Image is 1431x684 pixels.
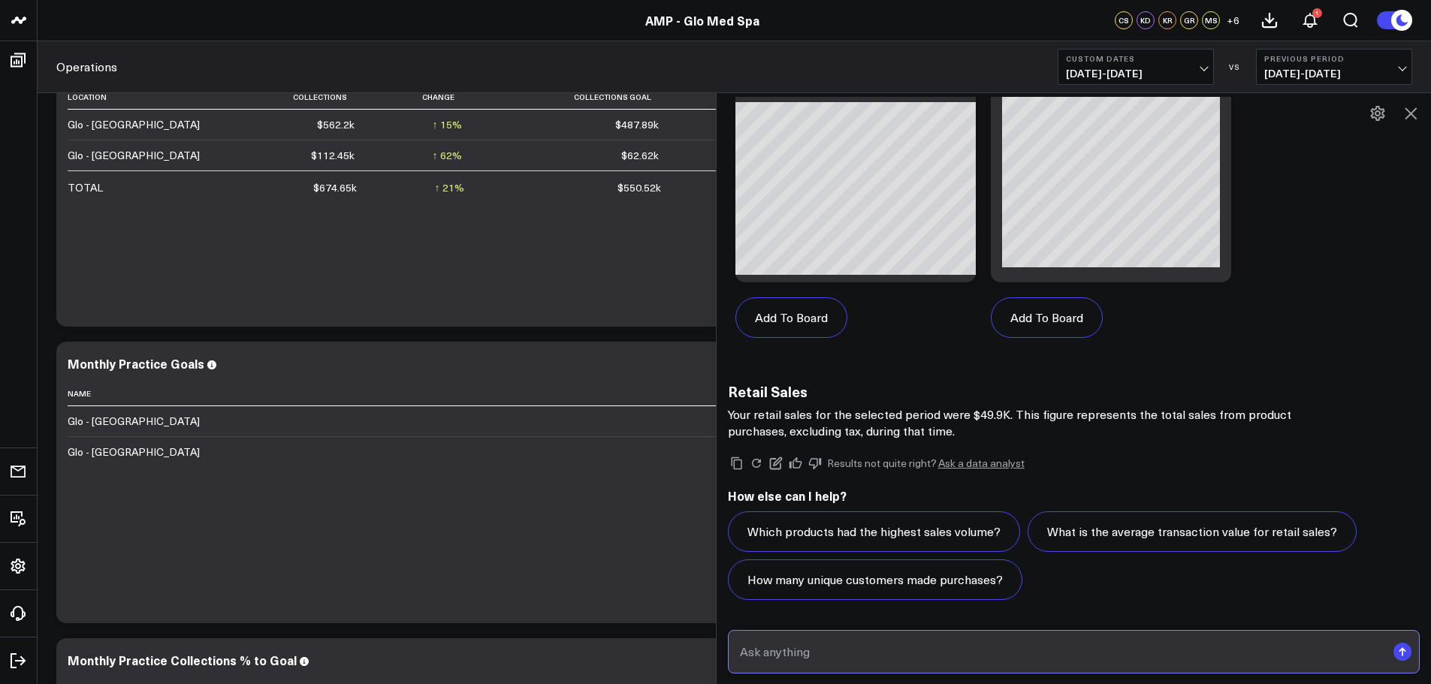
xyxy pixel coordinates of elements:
button: Previous Period[DATE]-[DATE] [1256,49,1412,85]
button: Add To Board [991,297,1103,338]
input: Ask anything [736,638,1387,665]
th: Name [68,381,218,406]
div: GR [1180,11,1198,29]
div: MS [1202,11,1220,29]
span: [DATE] - [DATE] [1066,68,1206,80]
div: Monthly Practice Collections % to Goal [68,652,297,668]
th: Location [68,85,218,110]
th: Collections Goal [475,85,672,110]
span: + 6 [1227,15,1239,26]
a: Operations [56,59,117,75]
td: Glo - [GEOGRAPHIC_DATA] [68,436,218,467]
div: $674.65k [313,180,357,195]
button: How many unique customers made purchases? [728,559,1022,600]
button: Which products had the highest sales volume? [728,511,1020,552]
div: $62.62k [621,148,659,163]
div: $112.45k [311,148,355,163]
div: 1 [1312,8,1322,18]
div: VS [1221,62,1248,71]
p: Your retail sales for the selected period were $49.9K. This figure represents the total sales fro... [728,406,1329,439]
th: Collections [218,85,368,110]
span: Results not quite right? [827,456,937,470]
div: KD [1137,11,1155,29]
div: Glo - [GEOGRAPHIC_DATA] [68,148,200,163]
div: Monthly Practice Goals [68,355,204,372]
button: Copy [728,454,746,472]
div: Glo - [GEOGRAPHIC_DATA] [68,117,200,132]
div: KR [1158,11,1176,29]
button: Custom Dates[DATE]-[DATE] [1058,49,1214,85]
th: Change [672,85,779,110]
button: +6 [1224,11,1242,29]
th: [DATE] [218,381,1049,406]
th: Change [368,85,475,110]
span: [DATE] - [DATE] [1264,68,1404,80]
a: Ask a data analyst [938,458,1025,469]
a: AMP - Glo Med Spa [645,12,759,29]
div: ↑ 62% [433,148,462,163]
div: $562.2k [317,117,355,132]
div: ↑ 21% [435,180,464,195]
div: TOTAL [68,180,103,195]
div: $550.52k [617,180,661,195]
div: $487.89k [615,117,659,132]
b: Previous Period [1264,54,1404,63]
td: Glo - [GEOGRAPHIC_DATA] [68,406,218,436]
h3: Retail Sales [728,383,1329,399]
div: ↑ 15% [433,117,462,132]
b: Custom Dates [1066,54,1206,63]
div: CS [1115,11,1133,29]
button: Add To Board [735,297,847,338]
button: What is the average transaction value for retail sales? [1028,511,1357,552]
